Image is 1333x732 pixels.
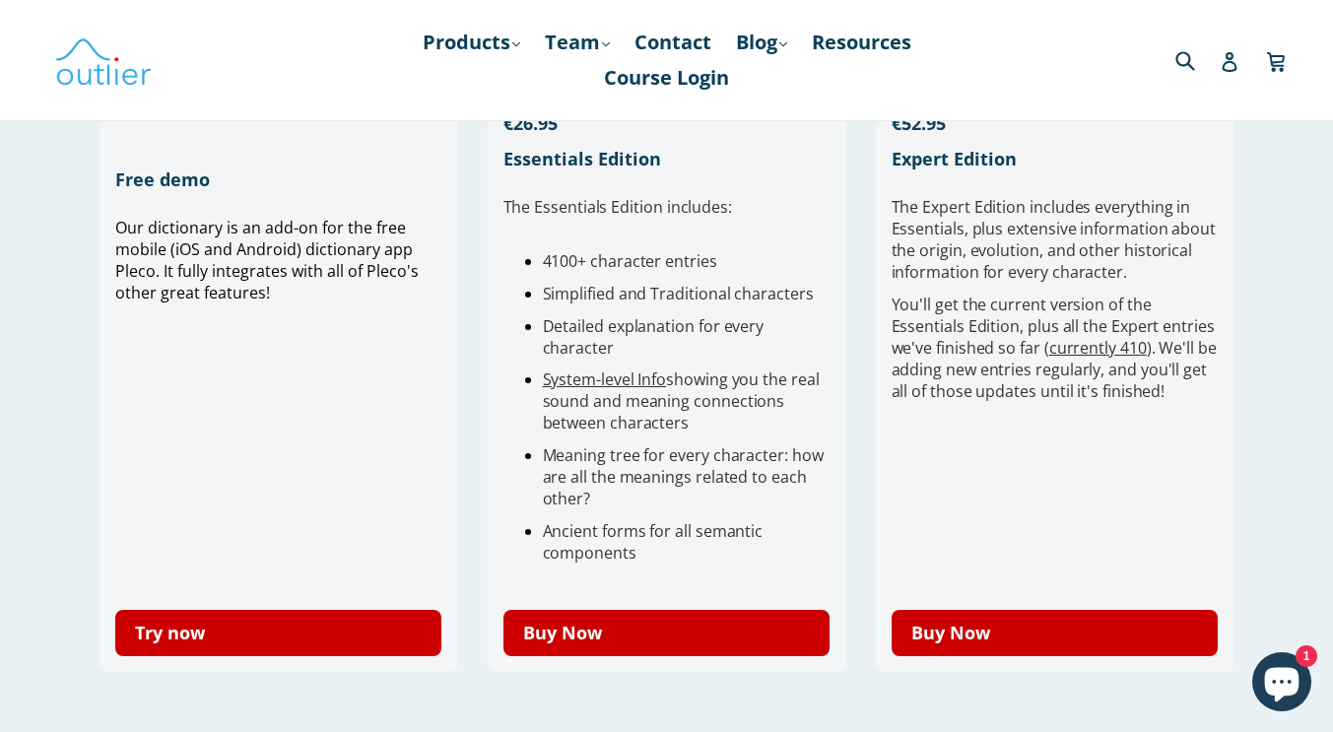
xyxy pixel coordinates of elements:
[503,111,558,135] span: €26.95
[115,610,442,656] a: Try now
[543,315,765,359] span: Detailed explanation for every character
[892,610,1219,656] a: Buy Now
[892,147,1219,170] h1: Expert Edition
[543,250,717,272] span: 4100+ character entries
[1049,337,1147,359] a: currently 410
[625,25,721,60] a: Contact
[54,32,153,89] img: Outlier Linguistics
[892,196,1216,283] span: verything in Essentials, plus extensive information about the origin, evolution, and other histor...
[892,196,1104,218] span: The Expert Edition includes e
[115,167,442,191] h1: Free demo
[543,368,820,433] span: showing you the real sound and meaning connections between characters
[1170,39,1225,80] input: Search
[535,25,620,60] a: Team
[503,610,831,656] a: Buy Now
[1246,652,1317,716] inbox-online-store-chat: Shopify online store chat
[543,520,764,564] span: Ancient forms for all semantic components
[503,196,732,218] span: The Essentials Edition includes:
[413,25,530,60] a: Products
[892,111,946,135] span: €52.95
[892,294,1217,402] span: You'll get the current version of the Essentials Edition, plus all the Expert entries we've finis...
[594,60,739,96] a: Course Login
[543,368,667,390] a: System-level Info
[726,25,797,60] a: Blog
[802,25,921,60] a: Resources
[543,444,824,509] span: Meaning tree for every character: how are all the meanings related to each other?
[115,217,419,303] span: Our dictionary is an add-on for the free mobile (iOS and Android) dictionary app Pleco. It fully ...
[503,147,831,170] h1: Essentials Edition
[543,283,814,304] span: Simplified and Traditional characters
